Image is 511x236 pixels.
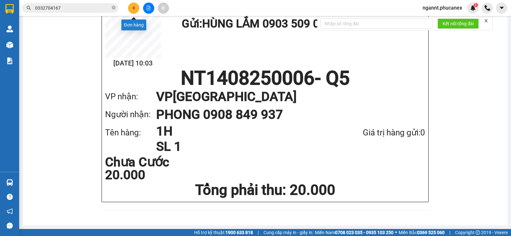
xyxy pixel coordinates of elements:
img: logo.jpg [8,8,40,40]
span: Kết nối tổng đài [443,20,474,27]
h1: 1H [156,124,329,139]
span: | [258,229,259,236]
strong: 0369 525 060 [417,230,445,235]
h2: [DATE] 10:03 [105,58,161,69]
button: file-add [143,3,154,14]
span: Miền Bắc [399,229,445,236]
span: close [484,19,488,23]
h1: Tổng phải thu: 20.000 [105,181,425,199]
button: plus [128,3,139,14]
span: file-add [146,6,151,10]
h1: Gửi: HÙNG LẮM 0903 509 052 [182,15,422,33]
span: ⚪️ [395,231,397,234]
span: question-circle [7,194,13,200]
h1: VP [GEOGRAPHIC_DATA] [156,88,412,106]
img: logo-vxr [5,4,14,14]
div: Chưa Cước 20.000 [105,156,211,181]
img: icon-new-feature [470,5,476,11]
img: logo.jpg [69,8,85,23]
h1: NT1408250006 - Q5 [105,69,425,88]
button: aim [158,3,169,14]
span: Hỗ trợ kỹ thuật: [194,229,253,236]
img: solution-icon [6,57,13,64]
strong: 1900 633 818 [225,230,253,235]
button: Kết nối tổng đài [438,19,479,29]
b: Gửi khách hàng [39,9,63,39]
span: ngannt.phucanex [417,4,467,12]
img: warehouse-icon [6,42,13,48]
span: aim [161,6,165,10]
strong: 0708 023 035 - 0935 103 250 [335,230,393,235]
h1: PHONG 0908 849 937 [156,106,412,124]
button: caret-down [496,3,507,14]
input: Nhập số tổng đài [321,19,432,29]
div: Giá trị hàng gửi: 0 [329,126,425,139]
input: Tìm tên, số ĐT hoặc mã đơn [35,4,111,11]
img: phone-icon [484,5,490,11]
b: [DOMAIN_NAME] [54,24,88,29]
b: Phúc An Express [8,41,33,82]
span: notification [7,208,13,214]
span: Miền Nam [315,229,393,236]
span: | [449,229,450,236]
span: Cung cấp máy in - giấy in: [263,229,313,236]
img: warehouse-icon [6,26,13,32]
h1: SL 1 [156,139,329,154]
span: close-circle [112,5,116,11]
span: close-circle [112,6,116,10]
sup: 1 [474,3,478,7]
li: (c) 2017 [54,30,88,38]
span: search [27,6,31,10]
div: Tên hàng: [105,126,156,139]
span: copyright [476,230,480,235]
span: caret-down [499,5,505,11]
img: warehouse-icon [6,179,13,186]
div: Người nhận: [105,108,156,121]
span: plus [132,6,136,10]
div: VP nhận: [105,90,156,103]
span: message [7,223,13,229]
span: 1 [475,3,477,7]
